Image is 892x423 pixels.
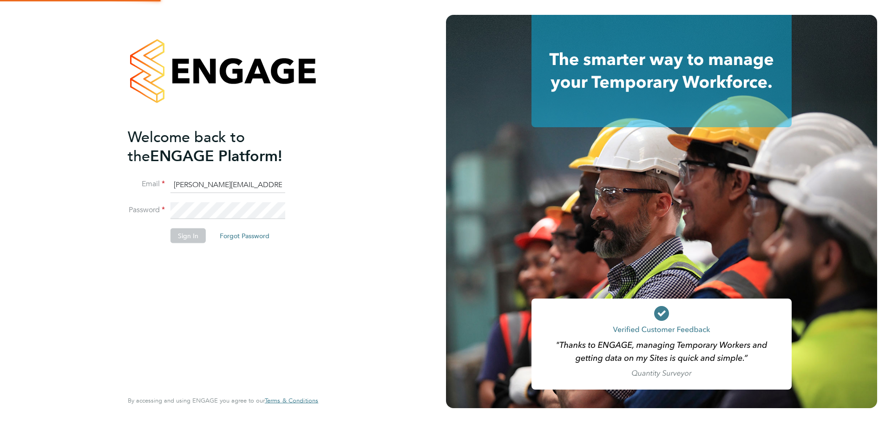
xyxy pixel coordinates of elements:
h2: ENGAGE Platform! [128,127,309,165]
span: Welcome back to the [128,128,245,165]
span: By accessing and using ENGAGE you agree to our [128,397,318,404]
label: Password [128,205,165,215]
button: Sign In [171,228,206,243]
label: Email [128,179,165,189]
input: Enter your work email... [171,176,285,193]
button: Forgot Password [212,228,277,243]
a: Terms & Conditions [265,397,318,404]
